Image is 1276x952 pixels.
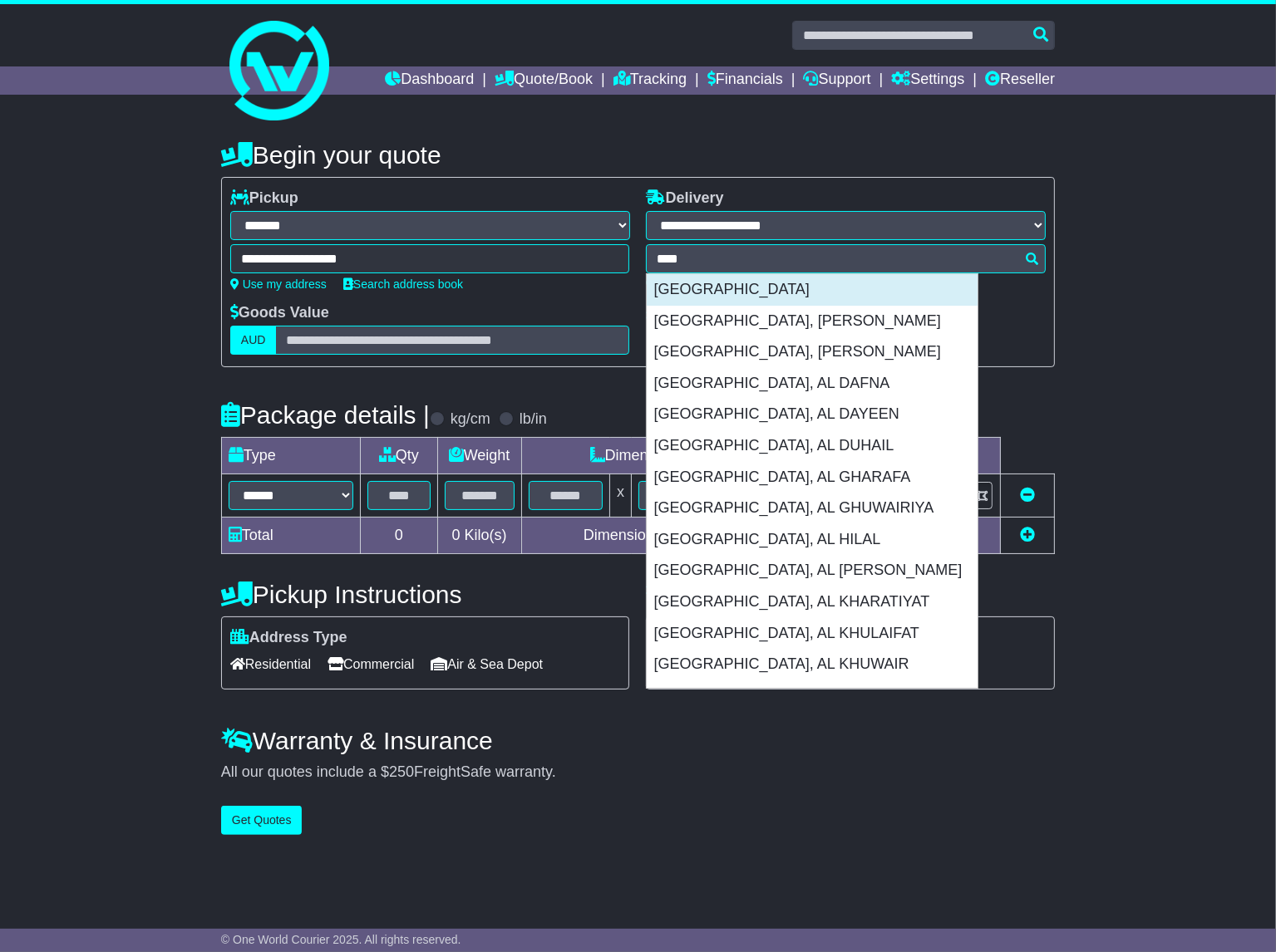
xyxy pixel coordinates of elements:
div: [GEOGRAPHIC_DATA], AL GHARAFA [647,462,978,493]
div: [GEOGRAPHIC_DATA], AL DAYEEN [647,399,978,430]
a: Reseller [985,66,1055,95]
td: Weight [437,438,521,474]
button: Get Quotes [221,806,303,835]
div: All our quotes include a $ FreightSafe warranty. [221,763,1055,782]
a: Financials [707,66,783,95]
td: Qty [360,438,437,474]
span: Residential [230,651,311,677]
a: Quote/Book [495,66,593,95]
div: [GEOGRAPHIC_DATA], AL KHARATIYAT [647,586,978,618]
div: [GEOGRAPHIC_DATA], [PERSON_NAME] [647,336,978,368]
div: [GEOGRAPHIC_DATA], AL LUQTA [647,680,978,712]
div: [GEOGRAPHIC_DATA], AL DAFNA [647,368,978,400]
div: [GEOGRAPHIC_DATA], AL DUHAIL [647,430,978,462]
td: 0 [360,518,437,554]
div: [GEOGRAPHIC_DATA] [647,274,978,306]
div: [GEOGRAPHIC_DATA], AL HILAL [647,524,978,556]
h4: Warranty & Insurance [221,727,1055,754]
span: Commercial [328,651,414,677]
label: Goods Value [230,304,329,322]
label: Pickup [230,189,298,208]
a: Search address book [343,277,463,291]
span: 0 [452,527,461,543]
td: x [610,474,632,518]
a: Add new item [1020,527,1035,543]
label: Delivery [646,189,723,208]
td: Dimensions (L x W x H) [521,438,830,474]
h4: Pickup Instructions [221,581,630,608]
div: [GEOGRAPHIC_DATA], AL [PERSON_NAME] [647,555,978,586]
h4: Package details | [221,401,430,429]
typeahead: Please provide city [646,244,1046,273]
label: lb/in [520,410,547,429]
a: Use my address [230,277,327,291]
a: Tracking [613,66,687,95]
label: Address Type [230,629,347,647]
label: AUD [230,326,277,355]
h4: Begin your quote [221,141,1055,169]
a: Dashboard [385,66,474,95]
td: Dimensions in Centimetre(s) [521,518,830,554]
span: 250 [389,763,414,780]
a: Settings [891,66,964,95]
div: [GEOGRAPHIC_DATA], [PERSON_NAME] [647,306,978,337]
div: [GEOGRAPHIC_DATA], AL KHULAIFAT [647,618,978,650]
span: © One World Courier 2025. All rights reserved. [221,933,461,946]
div: [GEOGRAPHIC_DATA], AL KHUWAIR [647,649,978,680]
td: Type [221,438,360,474]
span: Air & Sea Depot [431,651,543,677]
a: Support [804,66,871,95]
div: [GEOGRAPHIC_DATA], AL GHUWAIRIYA [647,493,978,524]
td: Total [221,518,360,554]
a: Remove this item [1020,487,1035,503]
label: kg/cm [451,410,490,429]
td: Kilo(s) [437,518,521,554]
